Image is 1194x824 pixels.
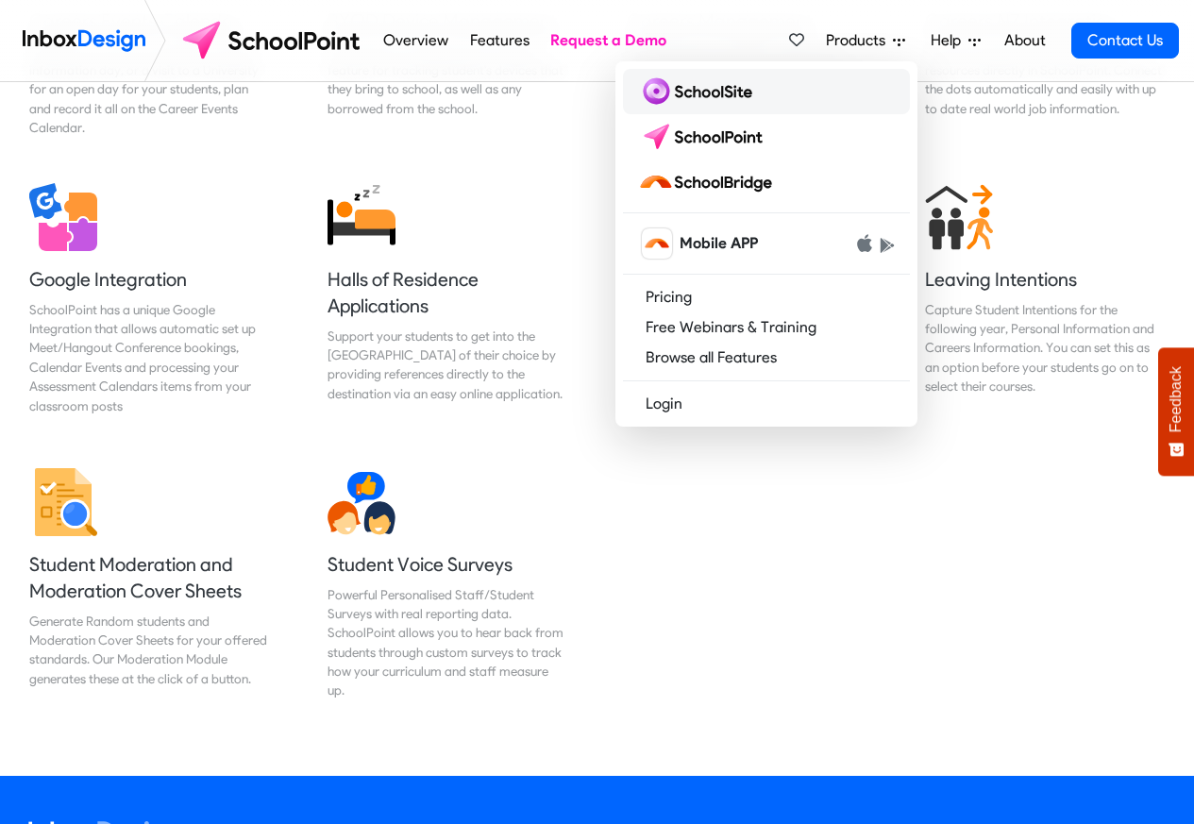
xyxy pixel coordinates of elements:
[615,61,917,427] div: Products
[638,167,780,197] img: schoolbridge logo
[925,266,1165,293] h5: Leaving Intentions
[312,453,582,715] a: Student Voice Surveys Powerful Personalised Staff/Student Surveys with real reporting data. Schoo...
[1071,23,1179,59] a: Contact Us
[923,22,988,59] a: Help
[931,29,968,52] span: Help
[818,22,913,59] a: Products
[328,468,395,536] img: 2022_01_13_icon_survey.svg
[14,168,284,438] a: Google Integration SchoolPoint has a unique Google Integration that allows automatic set up Meet/...
[328,327,567,404] div: Support your students to get into the [GEOGRAPHIC_DATA] of their choice by providing references d...
[29,183,97,251] img: 2022_01_13_icon_google_integration.svg
[680,232,758,255] span: Mobile APP
[623,282,910,312] a: Pricing
[623,221,910,266] a: schoolbridge icon Mobile APP
[1168,366,1185,432] span: Feedback
[29,551,269,604] h5: Student Moderation and Moderation Cover Sheets
[29,468,97,536] img: 2022_01_13_icon_moderation.svg
[642,228,672,259] img: schoolbridge icon
[29,266,269,293] h5: Google Integration
[910,168,1180,438] a: Leaving Intentions Capture Student Intentions for the following year, Personal Information and Ca...
[174,18,373,63] img: schoolpoint logo
[623,312,910,343] a: Free Webinars & Training
[328,183,395,251] img: 2022_01_13_icon_accomodation.svg
[378,22,454,59] a: Overview
[925,300,1165,396] div: Capture Student Intentions for the following year, Personal Information and Careers Information. ...
[464,22,534,59] a: Features
[29,300,269,415] div: SchoolPoint has a unique Google Integration that allows automatic set up Meet/Hangout Conference ...
[328,266,567,319] h5: Halls of Residence Applications
[328,585,567,700] div: Powerful Personalised Staff/Student Surveys with real reporting data. SchoolPoint allows you to h...
[612,168,882,438] a: Student Management System Data Interoperability SchoolPoint syncs data in and out of your Student...
[546,22,672,59] a: Request a Demo
[826,29,893,52] span: Products
[999,22,1051,59] a: About
[29,612,269,689] div: Generate Random students and Moderation Cover Sheets for your offered standards. Our Moderation M...
[638,122,771,152] img: schoolpoint logo
[638,76,760,107] img: schoolsite logo
[14,453,284,715] a: Student Moderation and Moderation Cover Sheets Generate Random students and Moderation Cover Shee...
[312,168,582,438] a: Halls of Residence Applications Support your students to get into the [GEOGRAPHIC_DATA] of their ...
[29,42,269,138] div: Whether your school is holding a careers information day, or a visit to a University for an open ...
[623,389,910,419] a: Login
[1158,347,1194,476] button: Feedback - Show survey
[925,183,993,251] img: 2022_01_13_icon_leaving_intention.svg
[328,551,567,578] h5: Student Voice Surveys
[623,343,910,373] a: Browse all Features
